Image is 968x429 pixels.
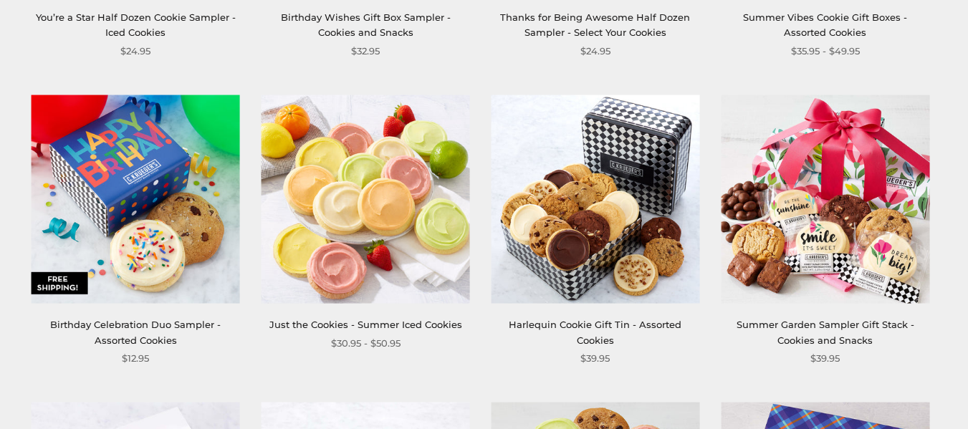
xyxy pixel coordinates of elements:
[11,375,148,418] iframe: Sign Up via Text for Offers
[281,11,451,38] a: Birthday Wishes Gift Box Sampler - Cookies and Snacks
[36,11,236,38] a: You’re a Star Half Dozen Cookie Sampler - Iced Cookies
[120,44,150,59] span: $24.95
[509,319,681,345] a: Harlequin Cookie Gift Tin - Assorted Cookies
[580,44,610,59] span: $24.95
[743,11,907,38] a: Summer Vibes Cookie Gift Boxes - Assorted Cookies
[721,95,929,303] img: Summer Garden Sampler Gift Stack - Cookies and Snacks
[737,319,914,345] a: Summer Garden Sampler Gift Stack - Cookies and Snacks
[32,95,240,303] img: Birthday Celebration Duo Sampler - Assorted Cookies
[331,336,401,351] span: $30.95 - $50.95
[810,351,840,366] span: $39.95
[262,95,470,303] img: Just the Cookies - Summer Iced Cookies
[122,351,149,366] span: $12.95
[492,95,700,303] a: Harlequin Cookie Gift Tin - Assorted Cookies
[500,11,690,38] a: Thanks for Being Awesome Half Dozen Sampler - Select Your Cookies
[269,319,462,330] a: Just the Cookies - Summer Iced Cookies
[351,44,380,59] span: $32.95
[580,351,610,366] span: $39.95
[791,44,860,59] span: $35.95 - $49.95
[491,95,699,303] img: Harlequin Cookie Gift Tin - Assorted Cookies
[50,319,221,345] a: Birthday Celebration Duo Sampler - Assorted Cookies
